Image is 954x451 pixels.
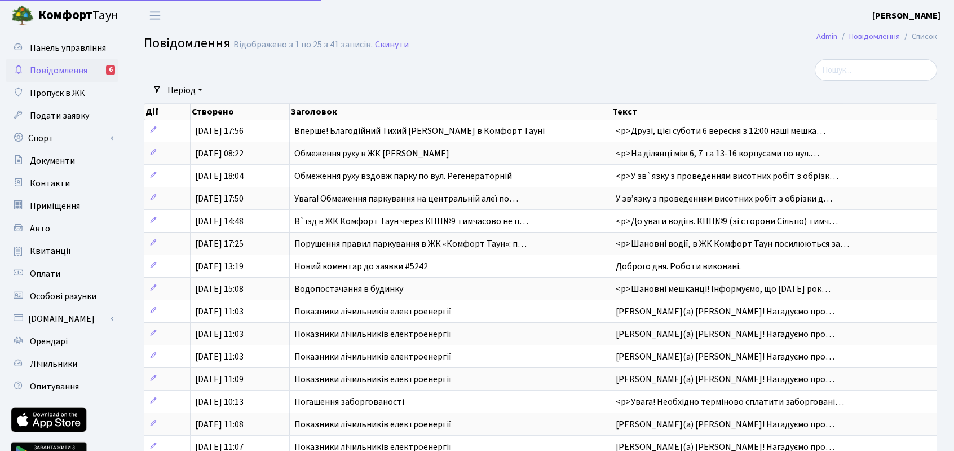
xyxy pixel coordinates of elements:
[30,177,70,190] span: Контакти
[6,150,118,172] a: Документи
[144,104,191,120] th: Дії
[30,200,80,212] span: Приміщення
[872,10,940,22] b: [PERSON_NAME]
[30,268,60,280] span: Оплати
[294,238,527,250] span: Порушення правил паркування в ЖК «Комфорт Таун»: п…
[30,155,75,167] span: Документи
[6,375,118,398] a: Опитування
[195,147,244,160] span: [DATE] 08:22
[294,396,404,408] span: Погашення заборгованості
[195,192,244,205] span: [DATE] 17:50
[38,6,92,24] b: Комфорт
[11,5,34,27] img: logo.png
[294,283,403,295] span: Водопостачання в будинку
[815,59,937,81] input: Пошук...
[30,380,79,393] span: Опитування
[30,42,106,54] span: Панель управління
[294,170,512,182] span: Обмеження руху вздовж парку по вул. Регенераторній
[141,6,169,25] button: Переключити навігацію
[294,192,518,205] span: Увага! Обмеження паркування на центральній алеї по…
[849,30,900,42] a: Повідомлення
[6,37,118,59] a: Панель управління
[375,40,409,50] a: Скинути
[6,82,118,104] a: Пропуск в ЖК
[294,328,452,340] span: Показники лічильників електроенергії
[900,30,937,43] li: Список
[616,396,844,408] span: <p>Увага! Необхідно терміново сплатити заборговані…
[616,328,834,340] span: [PERSON_NAME](а) [PERSON_NAME]! Нагадуємо про…
[616,192,832,205] span: У звʼязку з проведенням висотних робіт з обрізки д…
[290,104,611,120] th: Заголовок
[233,40,373,50] div: Відображено з 1 по 25 з 41 записів.
[195,328,244,340] span: [DATE] 11:03
[616,373,834,386] span: [PERSON_NAME](а) [PERSON_NAME]! Нагадуємо про…
[6,104,118,127] a: Подати заявку
[6,127,118,150] a: Спорт
[195,215,244,227] span: [DATE] 14:48
[294,351,452,363] span: Показники лічильників електроенергії
[195,351,244,363] span: [DATE] 11:03
[816,30,837,42] a: Admin
[195,418,244,431] span: [DATE] 11:08
[616,147,819,160] span: <p>На ділянці між 6, 7 та 13-16 корпусами по вул.…
[38,6,118,25] span: Таун
[616,351,834,363] span: [PERSON_NAME](а) [PERSON_NAME]! Нагадуємо про…
[144,33,231,53] span: Повідомлення
[6,330,118,353] a: Орендарі
[6,172,118,195] a: Контакти
[6,285,118,308] a: Особові рахунки
[195,125,244,137] span: [DATE] 17:56
[195,283,244,295] span: [DATE] 15:08
[195,170,244,182] span: [DATE] 18:04
[6,195,118,217] a: Приміщення
[616,305,834,318] span: [PERSON_NAME](а) [PERSON_NAME]! Нагадуємо про…
[872,9,940,23] a: [PERSON_NAME]
[6,353,118,375] a: Лічильники
[616,170,838,182] span: <p>У зв`язку з проведенням висотних робіт з обрізк…
[6,59,118,82] a: Повідомлення6
[195,238,244,250] span: [DATE] 17:25
[294,305,452,318] span: Показники лічильників електроенергії
[30,245,71,257] span: Квитанції
[294,373,452,386] span: Показники лічильників електроенергії
[800,25,954,49] nav: breadcrumb
[191,104,290,120] th: Створено
[6,217,118,240] a: Авто
[616,260,741,273] span: Доброго дня. Роботи виконані.
[30,64,87,77] span: Повідомлення
[616,283,831,295] span: <p>Шановні мешканці! Інформуємо, що [DATE] рок…
[195,305,244,318] span: [DATE] 11:03
[106,65,115,75] div: 6
[195,373,244,386] span: [DATE] 11:09
[195,260,244,273] span: [DATE] 13:19
[616,418,834,431] span: [PERSON_NAME](а) [PERSON_NAME]! Нагадуємо про…
[30,335,68,348] span: Орендарі
[294,418,452,431] span: Показники лічильників електроенергії
[616,125,825,137] span: <p>Друзі, цієї суботи 6 вересня з 12:00 наші мешка…
[616,238,849,250] span: <p>Шановні водії, в ЖК Комфорт Таун посилюються за…
[611,104,937,120] th: Текст
[6,262,118,285] a: Оплати
[294,260,428,273] span: Новий коментар до заявки #5242
[163,81,207,100] a: Період
[30,290,96,303] span: Особові рахунки
[30,110,89,122] span: Подати заявку
[294,215,528,227] span: В`їзд в ЖК Комфорт Таун через КПП№9 тимчасово не п…
[30,87,85,99] span: Пропуск в ЖК
[616,215,838,227] span: <p>До уваги водіїв. КПП№9 (зі сторони Сільпо) тимч…
[6,240,118,262] a: Квитанції
[30,222,50,235] span: Авто
[30,358,77,370] span: Лічильники
[195,396,244,408] span: [DATE] 10:13
[294,147,449,160] span: Обмеження руху в ЖК [PERSON_NAME]
[6,308,118,330] a: [DOMAIN_NAME]
[294,125,545,137] span: Вперше! Благодійний Тихий [PERSON_NAME] в Комфорт Тауні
